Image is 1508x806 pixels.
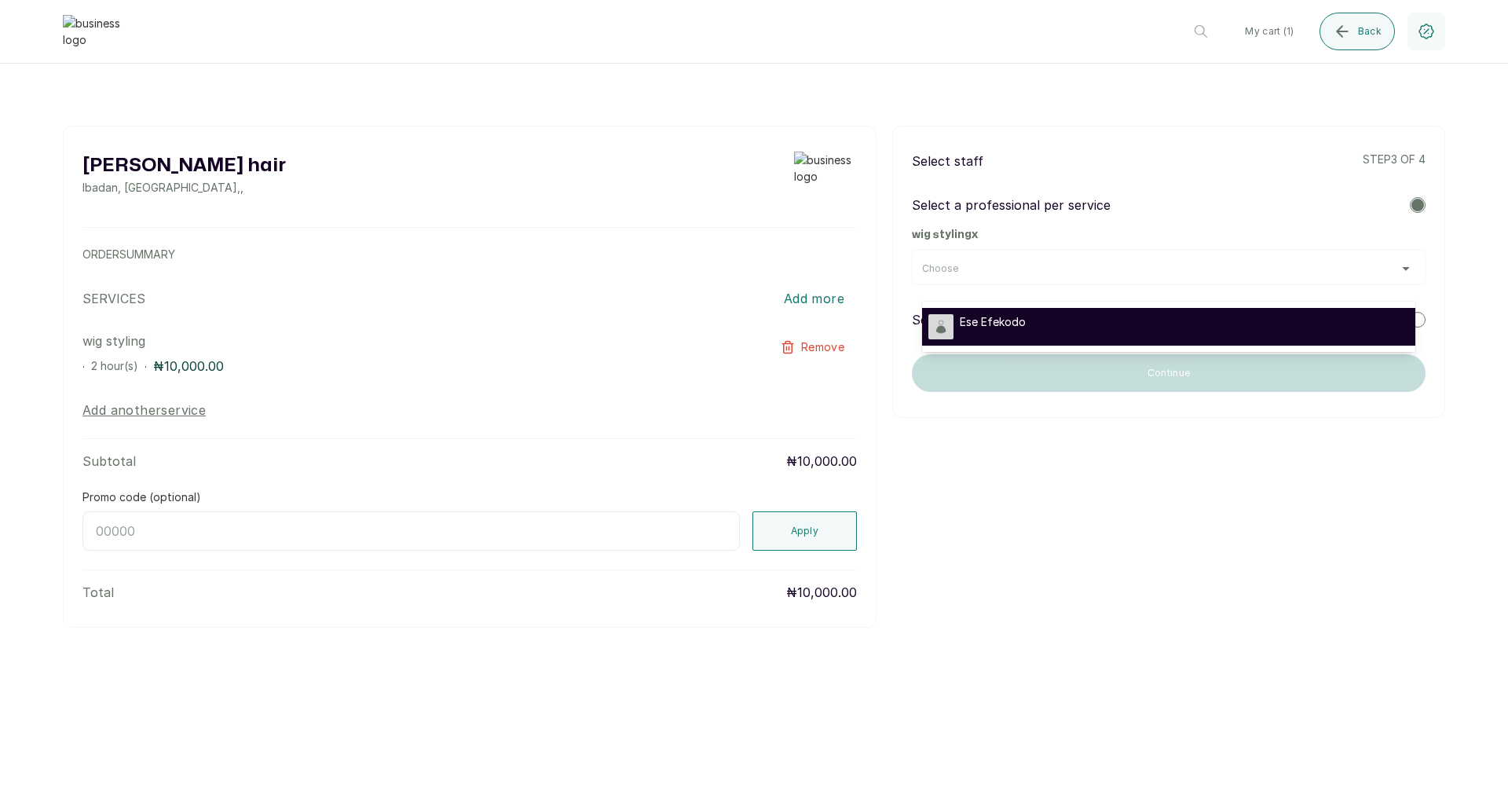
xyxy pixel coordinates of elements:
div: · · [82,357,702,376]
p: step 3 of 4 [1363,152,1426,170]
p: Subtotal [82,452,136,471]
p: Select professional that can do all services [912,310,1173,329]
img: staff image [928,314,953,339]
button: Back [1319,13,1395,50]
p: wig styling [82,332,702,350]
span: Remove [801,339,844,355]
p: Select staff [912,152,983,170]
p: SERVICES [82,289,145,308]
h2: wig styling x [912,227,1426,243]
button: Add anotherservice [82,401,206,419]
label: Promo code (optional) [82,489,201,505]
p: Select a professional per service [912,196,1111,214]
img: business logo [794,152,857,196]
input: 00000 [82,511,740,551]
p: Total [82,583,114,602]
h2: [PERSON_NAME] hair [82,152,286,180]
button: Choose [922,262,1415,275]
button: Continue [912,354,1426,392]
ul: Choose [922,302,1415,352]
span: 2 hour(s) [91,359,138,372]
p: ₦10,000.00 [153,357,224,376]
span: Choose [922,262,958,275]
button: Remove [768,332,857,363]
p: Ibadan, [GEOGRAPHIC_DATA] , , [82,180,286,196]
button: My cart (1) [1232,13,1306,50]
p: ORDER SUMMARY [82,247,857,262]
button: Add more [771,281,857,316]
p: ₦10,000.00 [786,452,857,471]
img: business logo [63,15,126,48]
button: Apply [752,511,858,551]
p: ₦10,000.00 [786,583,857,602]
span: Back [1358,25,1382,38]
span: Ese Efekodo [960,314,1026,330]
